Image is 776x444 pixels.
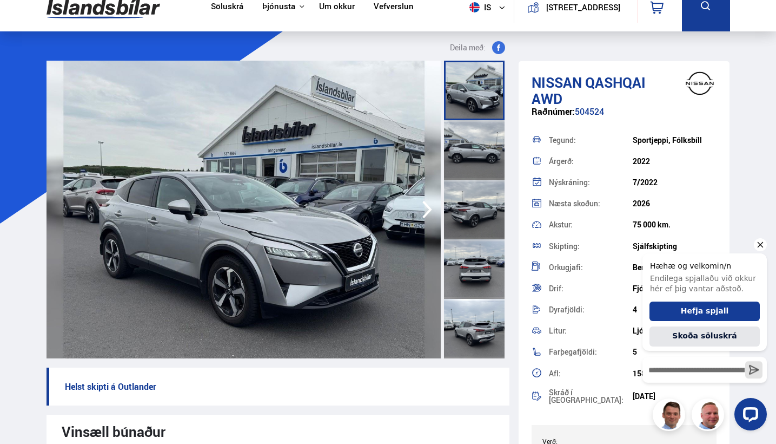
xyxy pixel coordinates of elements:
[633,242,717,251] div: Sjálfskipting
[47,61,441,358] img: 3383069.jpeg
[532,107,717,128] div: 504524
[532,73,582,92] span: Nissan
[62,423,495,440] div: Vinsæll búnaður
[450,41,486,54] span: Deila með:
[465,2,492,12] span: is
[549,327,633,335] div: Litur:
[211,2,243,13] a: Söluskrá
[633,178,717,187] div: 7/2022
[532,73,646,108] span: Qashqai AWD
[633,327,717,335] div: Ljósgrár
[634,236,771,439] iframe: LiveChat chat widget
[633,199,717,208] div: 2026
[374,2,414,13] a: Vefverslun
[549,389,633,404] div: Skráð í [GEOGRAPHIC_DATA]:
[262,2,295,12] button: Þjónusta
[633,369,717,378] div: 158 hö. / 1.332 cc.
[543,3,623,12] button: [STREET_ADDRESS]
[446,41,509,54] button: Deila með:
[633,157,717,166] div: 2022
[633,348,717,356] div: 5
[549,348,633,356] div: Farþegafjöldi:
[469,2,480,12] img: svg+xml;base64,PHN2ZyB4bWxucz0iaHR0cDovL3d3dy53My5vcmcvMjAwMC9zdmciIHdpZHRoPSI1MTIiIGhlaWdodD0iNT...
[633,392,717,401] div: [DATE]
[549,221,633,228] div: Akstur:
[633,136,717,145] div: Sportjeppi, Fólksbíll
[633,305,717,314] div: 4
[633,220,717,229] div: 75 000 km.
[319,2,355,13] a: Um okkur
[678,67,721,100] img: brand logo
[549,136,633,144] div: Tegund:
[549,306,633,314] div: Dyrafjöldi:
[532,106,575,117] span: Raðnúmer:
[549,158,633,165] div: Árgerð:
[633,284,717,293] div: Fjórhjóladrif
[549,264,633,271] div: Orkugjafi:
[549,285,633,292] div: Drif:
[549,179,633,186] div: Nýskráning:
[549,243,633,250] div: Skipting:
[549,370,633,377] div: Afl:
[47,368,510,406] p: Helst skipti á Outlander
[633,263,717,272] div: Bensín Hybrid
[549,200,633,207] div: Næsta skoðun:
